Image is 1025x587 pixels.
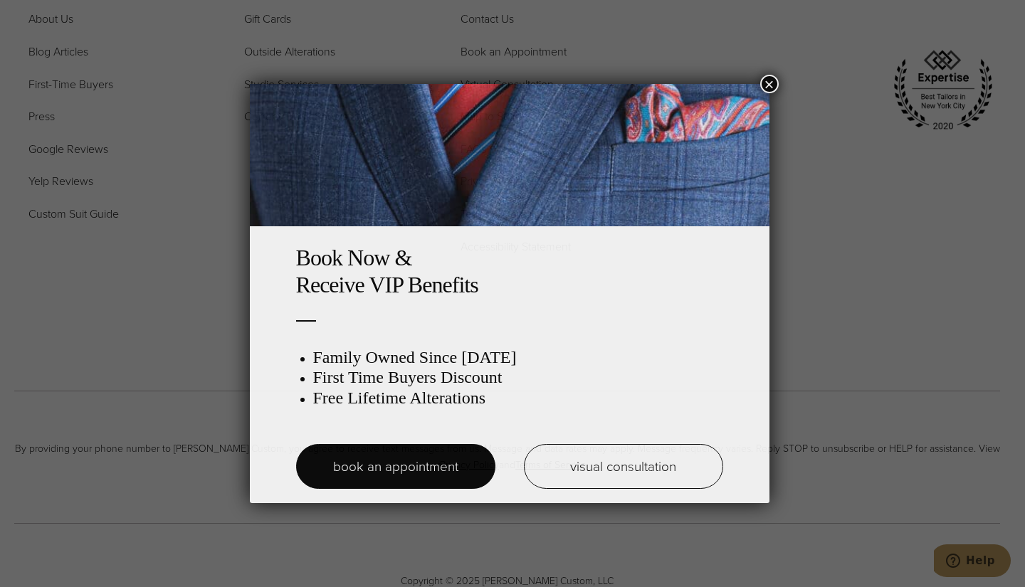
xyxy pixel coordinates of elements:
[760,75,779,93] button: Close
[296,244,723,299] h2: Book Now & Receive VIP Benefits
[313,388,723,408] h3: Free Lifetime Alterations
[296,444,495,489] a: book an appointment
[313,367,723,388] h3: First Time Buyers Discount
[313,347,723,368] h3: Family Owned Since [DATE]
[32,10,61,23] span: Help
[524,444,723,489] a: visual consultation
